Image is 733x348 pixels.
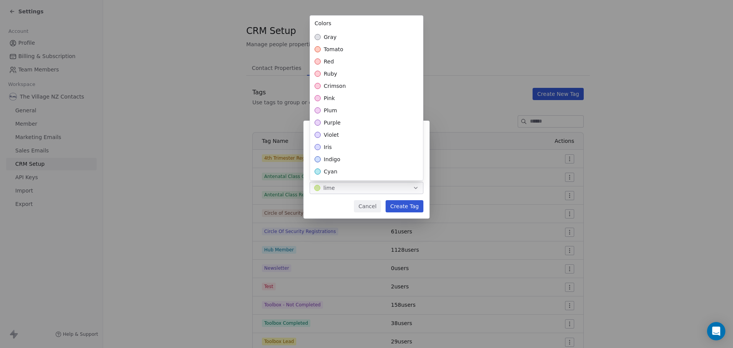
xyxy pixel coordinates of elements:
span: red [324,58,334,65]
span: plum [324,107,337,114]
span: purple [324,119,341,126]
span: crimson [324,82,346,90]
span: pink [324,94,335,102]
span: tomato [324,45,343,53]
span: violet [324,131,339,139]
span: iris [324,143,332,151]
span: Colors [315,20,331,26]
span: gray [324,33,336,41]
span: indigo [324,155,340,163]
span: cyan [324,168,337,175]
span: ruby [324,70,337,78]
